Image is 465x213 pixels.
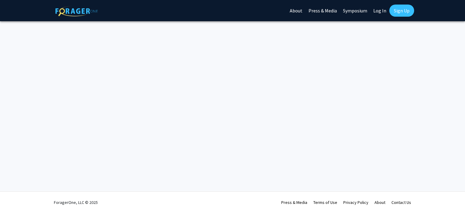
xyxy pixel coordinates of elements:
[391,200,411,205] a: Contact Us
[55,6,98,16] img: ForagerOne Logo
[313,200,337,205] a: Terms of Use
[281,200,307,205] a: Press & Media
[389,5,414,17] a: Sign Up
[343,200,368,205] a: Privacy Policy
[374,200,385,205] a: About
[54,192,98,213] div: ForagerOne, LLC © 2025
